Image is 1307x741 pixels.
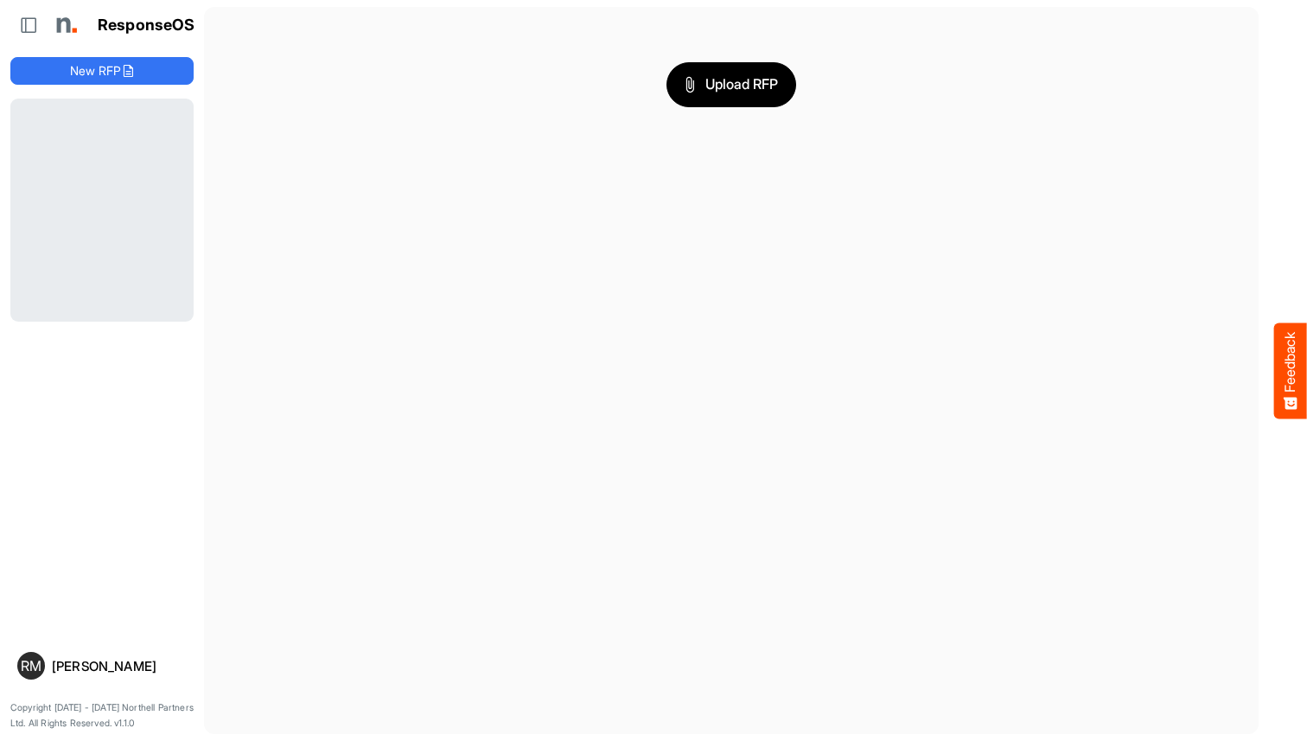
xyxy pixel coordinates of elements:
img: Northell [48,8,82,42]
span: RM [21,659,41,673]
div: Loading... [10,99,194,321]
button: Upload RFP [666,62,796,107]
button: New RFP [10,57,194,85]
button: Feedback [1274,323,1307,418]
h1: ResponseOS [98,16,195,35]
span: Upload RFP [685,73,778,96]
p: Copyright [DATE] - [DATE] Northell Partners Ltd. All Rights Reserved. v1.1.0 [10,700,194,731]
div: [PERSON_NAME] [52,660,187,673]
